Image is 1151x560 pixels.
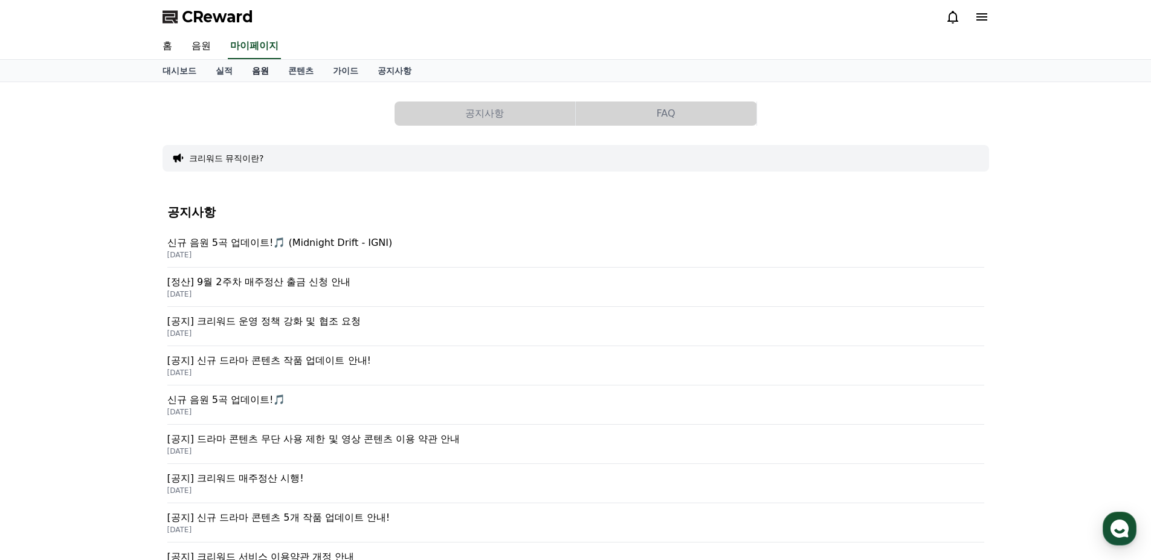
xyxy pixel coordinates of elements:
[167,346,984,385] a: [공지] 신규 드라마 콘텐츠 작품 업데이트 안내! [DATE]
[242,60,279,82] a: 음원
[167,228,984,268] a: 신규 음원 5곡 업데이트!🎵 (Midnight Drift - IGNI) [DATE]
[395,101,575,126] button: 공지사항
[167,307,984,346] a: [공지] 크리워드 운영 정책 강화 및 협조 요청 [DATE]
[182,7,253,27] span: CReward
[206,60,242,82] a: 실적
[167,471,984,486] p: [공지] 크리워드 매주정산 시행!
[111,402,125,411] span: 대화
[38,401,45,411] span: 홈
[576,101,756,126] button: FAQ
[167,446,984,456] p: [DATE]
[368,60,421,82] a: 공지사항
[153,60,206,82] a: 대시보드
[167,329,984,338] p: [DATE]
[167,385,984,425] a: 신규 음원 5곡 업데이트!🎵 [DATE]
[187,401,201,411] span: 설정
[167,486,984,495] p: [DATE]
[4,383,80,413] a: 홈
[167,425,984,464] a: [공지] 드라마 콘텐츠 무단 사용 제한 및 영상 콘텐츠 이용 약관 안내 [DATE]
[167,353,984,368] p: [공지] 신규 드라마 콘텐츠 작품 업데이트 안내!
[167,510,984,525] p: [공지] 신규 드라마 콘텐츠 5개 작품 업데이트 안내!
[167,250,984,260] p: [DATE]
[167,289,984,299] p: [DATE]
[167,268,984,307] a: [정산] 9월 2주차 매주정산 출금 신청 안내 [DATE]
[167,314,984,329] p: [공지] 크리워드 운영 정책 강화 및 협조 요청
[167,393,984,407] p: 신규 음원 5곡 업데이트!🎵
[167,236,984,250] p: 신규 음원 5곡 업데이트!🎵 (Midnight Drift - IGNI)
[156,383,232,413] a: 설정
[279,60,323,82] a: 콘텐츠
[189,152,264,164] button: 크리워드 뮤직이란?
[80,383,156,413] a: 대화
[576,101,757,126] a: FAQ
[167,368,984,378] p: [DATE]
[167,407,984,417] p: [DATE]
[167,503,984,542] a: [공지] 신규 드라마 콘텐츠 5개 작품 업데이트 안내! [DATE]
[167,525,984,535] p: [DATE]
[167,275,984,289] p: [정산] 9월 2주차 매주정산 출금 신청 안내
[395,101,576,126] a: 공지사항
[228,34,281,59] a: 마이페이지
[167,432,984,446] p: [공지] 드라마 콘텐츠 무단 사용 제한 및 영상 콘텐츠 이용 약관 안내
[163,7,253,27] a: CReward
[167,464,984,503] a: [공지] 크리워드 매주정산 시행! [DATE]
[153,34,182,59] a: 홈
[182,34,221,59] a: 음원
[323,60,368,82] a: 가이드
[167,205,984,219] h4: 공지사항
